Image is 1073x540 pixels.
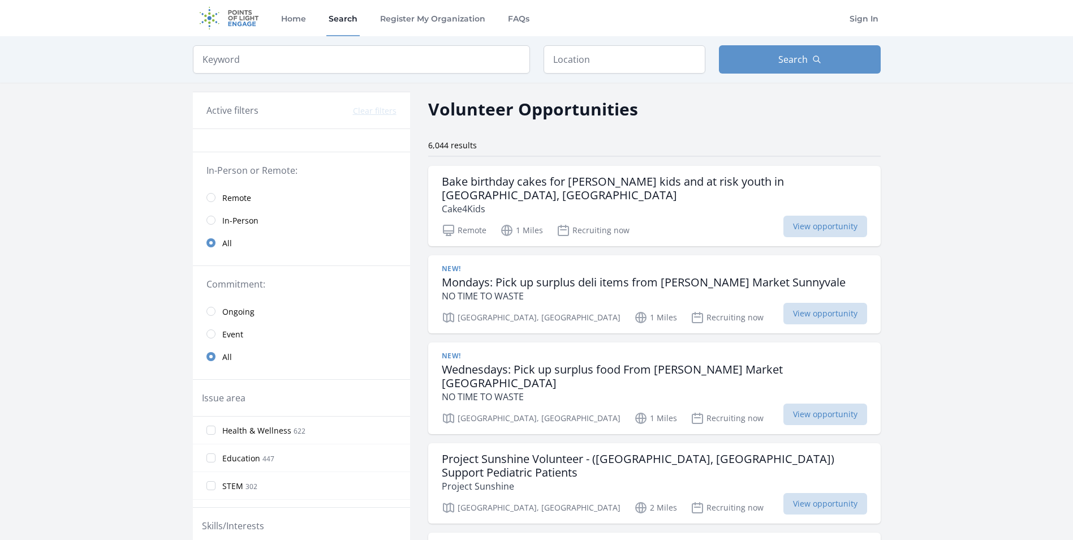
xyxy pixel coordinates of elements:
span: 622 [294,426,305,436]
button: Clear filters [353,105,397,117]
p: 1 Miles [634,412,677,425]
span: View opportunity [783,303,867,324]
p: Project Sunshine [442,479,867,493]
a: New! Wednesdays: Pick up surplus food From [PERSON_NAME] Market [GEOGRAPHIC_DATA] NO TIME TO WAST... [428,342,881,434]
h3: Active filters [206,104,258,117]
p: [GEOGRAPHIC_DATA], [GEOGRAPHIC_DATA] [442,501,620,515]
span: View opportunity [783,404,867,425]
a: Bake birthday cakes for [PERSON_NAME] kids and at risk youth in [GEOGRAPHIC_DATA], [GEOGRAPHIC_DA... [428,166,881,246]
span: Ongoing [222,306,255,318]
a: New! Mondays: Pick up surplus deli items from [PERSON_NAME] Market Sunnyvale NO TIME TO WASTE [GE... [428,255,881,333]
span: 6,044 results [428,140,477,151]
p: Recruiting now [691,501,764,515]
p: [GEOGRAPHIC_DATA], [GEOGRAPHIC_DATA] [442,412,620,425]
span: STEM [222,481,243,492]
p: Recruiting now [691,311,764,324]
h3: Mondays: Pick up surplus deli items from [PERSON_NAME] Market Sunnyvale [442,276,846,289]
a: Ongoing [193,300,410,323]
a: Event [193,323,410,345]
a: All [193,345,410,368]
legend: Commitment: [206,277,397,291]
legend: In-Person or Remote: [206,164,397,177]
p: Recruiting now [691,412,764,425]
h2: Volunteer Opportunities [428,96,638,122]
span: Event [222,329,243,340]
span: Health & Wellness [222,425,291,436]
span: All [222,352,232,363]
p: 1 Miles [634,311,677,324]
p: NO TIME TO WASTE [442,289,846,303]
span: View opportunity [783,493,867,515]
h3: Wednesdays: Pick up surplus food From [PERSON_NAME] Market [GEOGRAPHIC_DATA] [442,363,867,390]
input: Education 447 [206,453,216,462]
a: Project Sunshine Volunteer - ([GEOGRAPHIC_DATA], [GEOGRAPHIC_DATA]) Support Pediatric Patients Pr... [428,443,881,524]
h3: Project Sunshine Volunteer - ([GEOGRAPHIC_DATA], [GEOGRAPHIC_DATA]) Support Pediatric Patients [442,452,867,479]
span: New! [442,264,461,273]
p: Recruiting now [557,224,630,237]
input: Location [544,45,705,74]
a: All [193,232,410,254]
span: All [222,238,232,249]
a: Remote [193,186,410,209]
span: 302 [245,482,257,491]
span: In-Person [222,215,258,226]
p: Cake4Kids [442,202,867,216]
legend: Skills/Interests [202,519,264,533]
p: Remote [442,224,486,237]
input: Keyword [193,45,530,74]
span: Education [222,453,260,464]
input: STEM 302 [206,481,216,490]
p: 1 Miles [500,224,543,237]
input: Health & Wellness 622 [206,426,216,435]
p: 2 Miles [634,501,677,515]
span: 447 [262,454,274,464]
legend: Issue area [202,391,245,405]
p: [GEOGRAPHIC_DATA], [GEOGRAPHIC_DATA] [442,311,620,324]
span: Remote [222,192,251,204]
a: In-Person [193,209,410,232]
button: Search [719,45,881,74]
span: New! [442,352,461,361]
span: View opportunity [783,216,867,237]
p: NO TIME TO WASTE [442,390,867,404]
span: Search [778,53,808,66]
h3: Bake birthday cakes for [PERSON_NAME] kids and at risk youth in [GEOGRAPHIC_DATA], [GEOGRAPHIC_DATA] [442,175,867,202]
